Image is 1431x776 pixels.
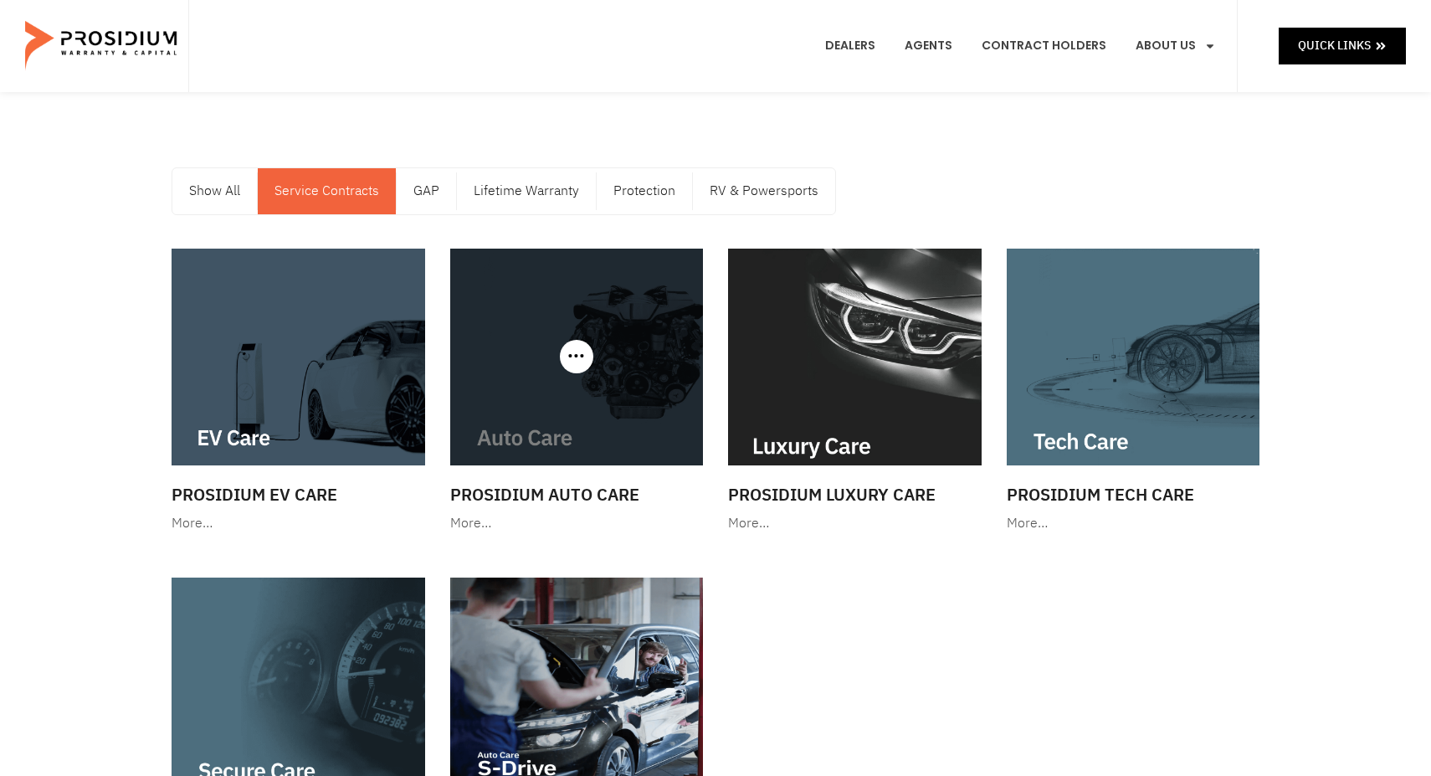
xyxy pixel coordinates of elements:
div: More… [172,511,425,536]
a: Prosidium Auto Care More… [442,240,712,544]
a: Contract Holders [969,15,1119,77]
a: Agents [892,15,965,77]
a: Show All [172,168,257,214]
a: About Us [1123,15,1228,77]
a: Quick Links [1279,28,1406,64]
h3: Prosidium Auto Care [450,482,704,507]
div: More… [728,511,982,536]
span: Quick Links [1298,35,1371,56]
a: GAP [397,168,456,214]
a: Prosidium Tech Care More… [998,240,1269,544]
h3: Prosidium Luxury Care [728,482,982,507]
h3: Prosidium Tech Care [1007,482,1260,507]
div: More… [1007,511,1260,536]
a: Prosidium EV Care More… [163,240,433,544]
nav: Menu [172,168,835,214]
a: Protection [597,168,692,214]
div: More… [450,511,704,536]
a: Lifetime Warranty [457,168,596,214]
a: Dealers [813,15,888,77]
a: RV & Powersports [693,168,835,214]
h3: Prosidium EV Care [172,482,425,507]
a: Service Contracts [258,168,396,214]
a: Prosidium Luxury Care More… [720,240,990,544]
nav: Menu [813,15,1228,77]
